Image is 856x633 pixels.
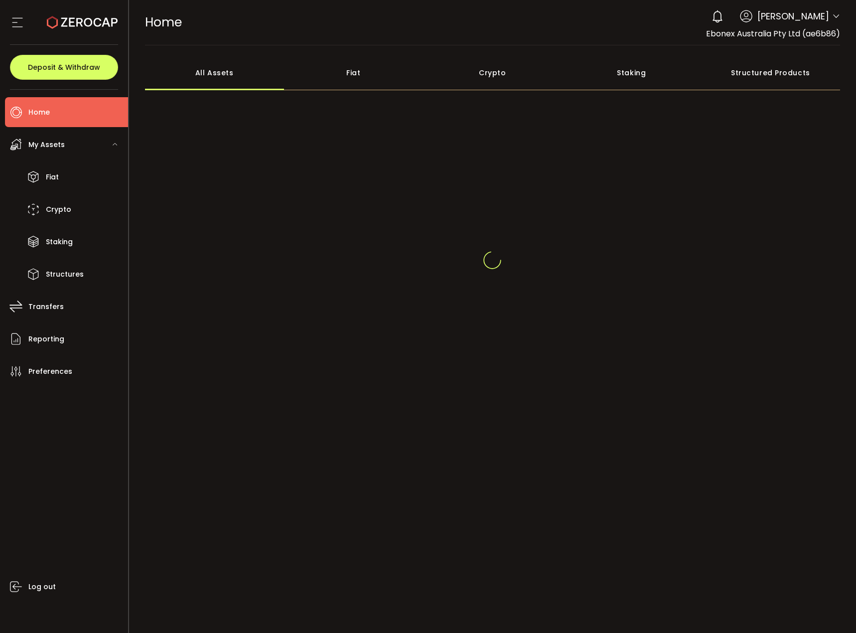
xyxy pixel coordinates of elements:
[145,13,182,31] span: Home
[562,55,701,90] div: Staking
[46,267,84,282] span: Structures
[28,105,50,120] span: Home
[28,580,56,594] span: Log out
[28,64,100,71] span: Deposit & Withdraw
[423,55,562,90] div: Crypto
[46,235,73,249] span: Staking
[757,9,829,23] span: [PERSON_NAME]
[28,138,65,152] span: My Assets
[10,55,118,80] button: Deposit & Withdraw
[46,202,71,217] span: Crypto
[28,332,64,346] span: Reporting
[28,364,72,379] span: Preferences
[284,55,423,90] div: Fiat
[701,55,840,90] div: Structured Products
[706,28,840,39] span: Ebonex Australia Pty Ltd (ae6b86)
[145,55,284,90] div: All Assets
[46,170,59,184] span: Fiat
[28,300,64,314] span: Transfers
